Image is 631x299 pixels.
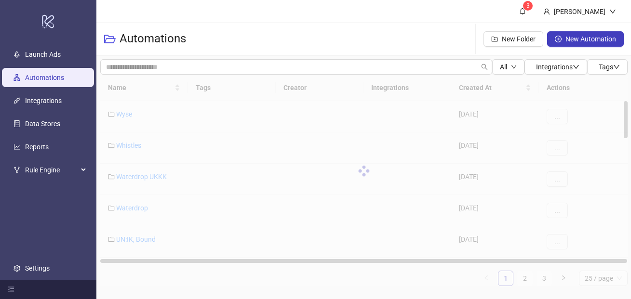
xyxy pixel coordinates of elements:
span: All [500,63,507,71]
sup: 3 [523,1,533,11]
span: down [573,64,579,70]
span: 3 [526,2,530,9]
a: Automations [25,74,64,81]
a: Launch Ads [25,51,61,58]
span: down [613,64,620,70]
span: New Automation [565,35,616,43]
button: Tagsdown [587,59,628,75]
span: user [543,8,550,15]
h3: Automations [120,31,186,47]
a: Integrations [25,97,62,104]
span: search [481,64,488,70]
span: New Folder [502,35,536,43]
a: Data Stores [25,120,60,128]
span: menu-fold [8,286,14,293]
span: bell [519,8,526,14]
span: Tags [599,63,620,71]
button: Alldown [492,59,524,75]
a: Settings [25,264,50,272]
button: New Folder [483,31,543,47]
div: [PERSON_NAME] [550,6,609,17]
span: Integrations [536,63,579,71]
span: folder-add [491,36,498,42]
span: down [609,8,616,15]
span: down [511,64,517,70]
span: Rule Engine [25,160,78,180]
button: New Automation [547,31,624,47]
span: fork [13,167,20,173]
span: plus-circle [555,36,562,42]
a: Reports [25,143,49,151]
span: folder-open [104,33,116,45]
button: Integrationsdown [524,59,587,75]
